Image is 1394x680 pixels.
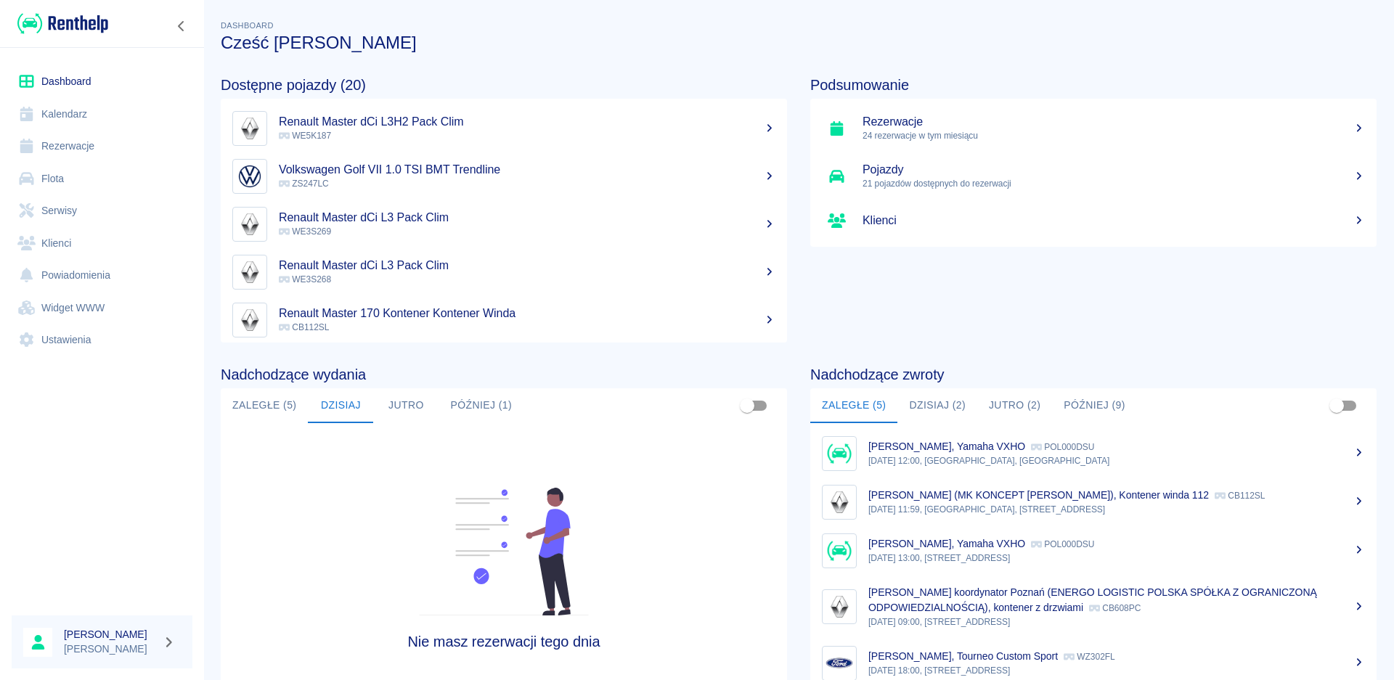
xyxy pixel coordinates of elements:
[1052,388,1137,423] button: Później (9)
[221,21,274,30] span: Dashboard
[236,163,264,190] img: Image
[279,258,775,273] h5: Renault Master dCi L3 Pack Clim
[810,478,1377,526] a: Image[PERSON_NAME] (MK KONCEPT [PERSON_NAME]), Kontener winda 112 CB112SL[DATE] 11:59, [GEOGRAPHI...
[221,248,787,296] a: ImageRenault Master dCi L3 Pack Clim WE3S268
[171,17,192,36] button: Zwiń nawigację
[439,388,523,423] button: Później (1)
[221,388,308,423] button: Zaległe (5)
[279,226,331,237] span: WE3S269
[868,552,1365,565] p: [DATE] 13:00, [STREET_ADDRESS]
[826,440,853,467] img: Image
[221,152,787,200] a: ImageVolkswagen Golf VII 1.0 TSI BMT Trendline ZS247LC
[279,163,775,177] h5: Volkswagen Golf VII 1.0 TSI BMT Trendline
[863,115,1365,129] h5: Rezerwacje
[221,76,787,94] h4: Dostępne pojazdy (20)
[868,503,1365,516] p: [DATE] 11:59, [GEOGRAPHIC_DATA], [STREET_ADDRESS]
[863,213,1365,228] h5: Klienci
[308,388,373,423] button: Dzisiaj
[279,115,775,129] h5: Renault Master dCi L3H2 Pack Clim
[977,388,1052,423] button: Jutro (2)
[221,296,787,344] a: ImageRenault Master 170 Kontener Kontener Winda CB112SL
[236,306,264,334] img: Image
[868,441,1025,452] p: [PERSON_NAME], Yamaha VXHO
[279,210,775,225] h5: Renault Master dCi L3 Pack Clim
[279,322,329,332] span: CB112SL
[897,388,977,423] button: Dzisiaj (2)
[1323,392,1350,419] span: Pokaż przypisane tylko do mnie
[826,488,853,516] img: Image
[810,200,1377,241] a: Klienci
[12,324,192,356] a: Ustawienia
[12,292,192,324] a: Widget WWW
[12,12,108,36] a: Renthelp logo
[826,593,853,620] img: Image
[810,152,1377,200] a: Pojazdy21 pojazdów dostępnych do rezerwacji
[1031,442,1094,452] p: POL000DSU
[868,650,1058,662] p: [PERSON_NAME], Tourneo Custom Sport
[279,306,775,321] h5: Renault Master 170 Kontener Kontener Winda
[12,65,192,98] a: Dashboard
[826,537,853,565] img: Image
[810,76,1377,94] h4: Podsumowanie
[810,526,1377,575] a: Image[PERSON_NAME], Yamaha VXHO POL000DSU[DATE] 13:00, [STREET_ADDRESS]
[12,194,192,227] a: Serwisy
[221,200,787,248] a: ImageRenault Master dCi L3 Pack Clim WE3S269
[810,575,1377,639] a: Image[PERSON_NAME] koordynator Poznań (ENERGO LOGISTIC POLSKA SPÓŁKA Z OGRANICZONĄ ODPOWIEDZIALNO...
[221,33,1377,53] h3: Cześć [PERSON_NAME]
[279,131,331,141] span: WE5K187
[12,98,192,131] a: Kalendarz
[221,105,787,152] a: ImageRenault Master dCi L3H2 Pack Clim WE5K187
[826,650,853,677] img: Image
[64,627,157,642] h6: [PERSON_NAME]
[12,130,192,163] a: Rezerwacje
[868,489,1209,501] p: [PERSON_NAME] (MK KONCEPT [PERSON_NAME]), Kontener winda 112
[868,538,1025,549] p: [PERSON_NAME], Yamaha VXHO
[868,586,1317,613] p: [PERSON_NAME] koordynator Poznań (ENERGO LOGISTIC POLSKA SPÓŁKA Z OGRANICZONĄ ODPOWIEDZIALNOŚCIĄ)...
[1089,603,1141,613] p: CB608PC
[373,388,439,423] button: Jutro
[1215,491,1265,501] p: CB112SL
[810,429,1377,478] a: Image[PERSON_NAME], Yamaha VXHO POL000DSU[DATE] 12:00, [GEOGRAPHIC_DATA], [GEOGRAPHIC_DATA]
[64,642,157,657] p: [PERSON_NAME]
[279,179,329,189] span: ZS247LC
[868,664,1365,677] p: [DATE] 18:00, [STREET_ADDRESS]
[221,366,787,383] h4: Nadchodzące wydania
[863,177,1365,190] p: 21 pojazdów dostępnych do rezerwacji
[410,488,598,615] img: Fleet
[12,259,192,292] a: Powiadomienia
[236,115,264,142] img: Image
[236,210,264,238] img: Image
[810,105,1377,152] a: Rezerwacje24 rezerwacje w tym miesiącu
[733,392,761,419] span: Pokaż przypisane tylko do mnie
[868,454,1365,467] p: [DATE] 12:00, [GEOGRAPHIC_DATA], [GEOGRAPHIC_DATA]
[12,227,192,260] a: Klienci
[236,258,264,286] img: Image
[292,633,717,650] h4: Nie masz rezerwacji tego dnia
[863,129,1365,142] p: 24 rezerwacje w tym miesiącu
[810,366,1377,383] h4: Nadchodzące zwroty
[12,163,192,195] a: Flota
[810,388,897,423] button: Zaległe (5)
[279,274,331,284] span: WE3S268
[17,12,108,36] img: Renthelp logo
[868,615,1365,628] p: [DATE] 09:00, [STREET_ADDRESS]
[863,163,1365,177] h5: Pojazdy
[1064,652,1115,662] p: WZ302FL
[1031,539,1094,549] p: POL000DSU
